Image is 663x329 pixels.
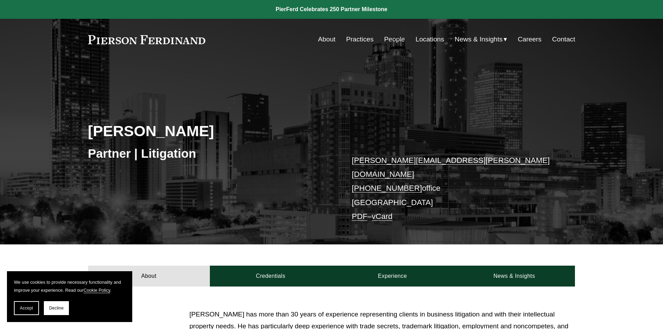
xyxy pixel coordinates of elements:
h3: Partner | Litigation [88,146,332,161]
span: Accept [20,306,33,311]
a: folder dropdown [455,33,507,46]
p: office [GEOGRAPHIC_DATA] – [352,154,555,224]
a: Locations [416,33,444,46]
a: News & Insights [453,266,575,287]
a: PDF [352,212,368,221]
a: [PERSON_NAME][EMAIL_ADDRESS][PERSON_NAME][DOMAIN_NAME] [352,156,550,179]
span: Decline [49,306,64,311]
a: About [88,266,210,287]
p: We use cookies to provide necessary functionality and improve your experience. Read our . [14,278,125,294]
a: Cookie Policy [84,288,110,293]
a: Contact [552,33,575,46]
span: About [88,309,124,323]
a: People [384,33,405,46]
a: Careers [518,33,542,46]
a: Experience [332,266,453,287]
span: News & Insights [455,33,503,46]
button: Decline [44,301,69,315]
button: Accept [14,301,39,315]
a: [PHONE_NUMBER] [352,184,422,193]
h2: [PERSON_NAME] [88,122,332,140]
a: vCard [372,212,393,221]
a: About [318,33,336,46]
a: Credentials [210,266,332,287]
section: Cookie banner [7,271,132,322]
a: Practices [346,33,373,46]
